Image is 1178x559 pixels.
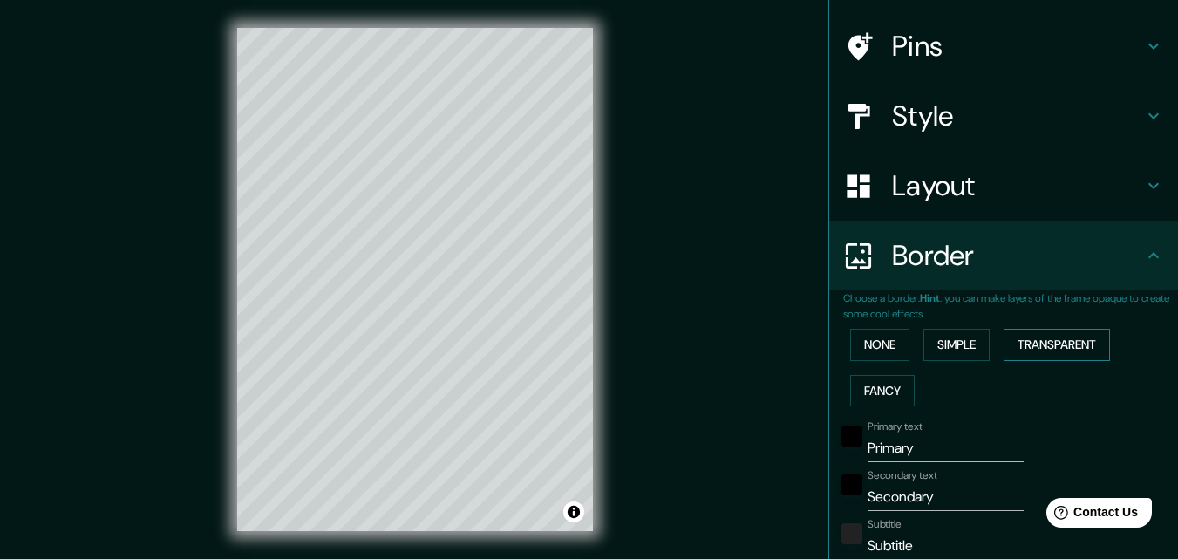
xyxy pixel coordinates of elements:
label: Secondary text [868,468,937,483]
div: Layout [829,151,1178,221]
div: Pins [829,11,1178,81]
div: Border [829,221,1178,290]
div: Style [829,81,1178,151]
h4: Layout [892,168,1143,203]
button: Fancy [850,375,915,407]
button: None [850,329,909,361]
button: Toggle attribution [563,501,584,522]
h4: Pins [892,29,1143,64]
button: black [841,474,862,495]
label: Primary text [868,419,922,434]
iframe: Help widget launcher [1023,491,1159,540]
button: Transparent [1004,329,1110,361]
p: Choose a border. : you can make layers of the frame opaque to create some cool effects. [843,290,1178,322]
b: Hint [920,291,940,305]
label: Subtitle [868,517,902,532]
button: color-222222 [841,523,862,544]
button: black [841,426,862,447]
h4: Border [892,238,1143,273]
h4: Style [892,99,1143,133]
button: Simple [923,329,990,361]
